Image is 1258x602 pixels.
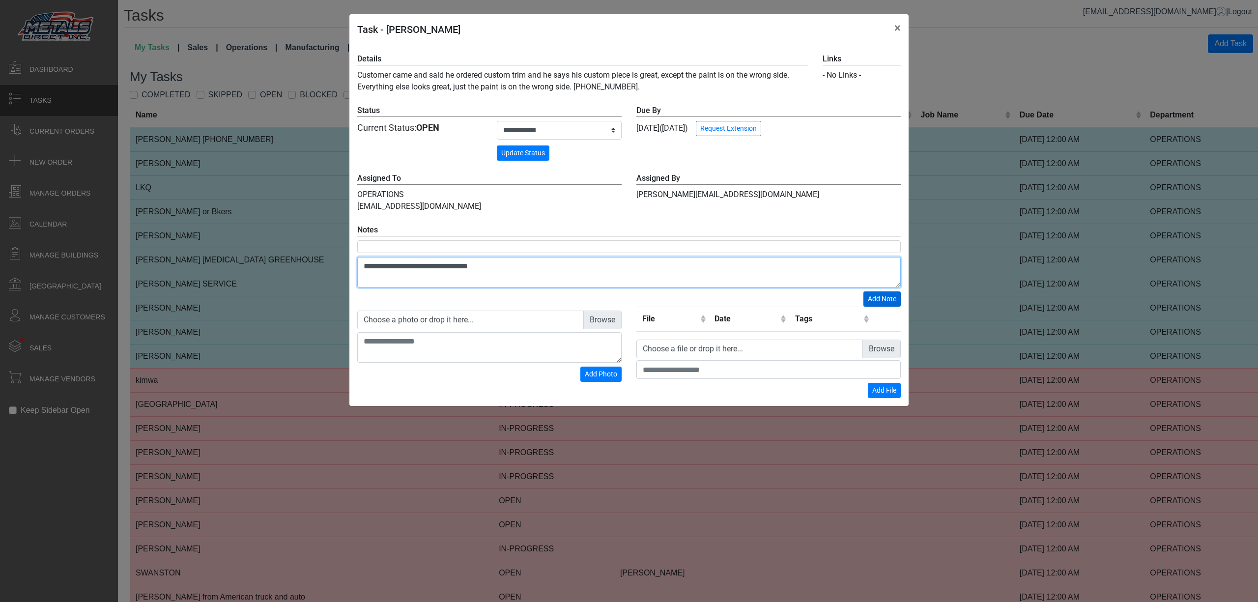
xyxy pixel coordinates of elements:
div: - No Links - [823,69,901,81]
span: Add Note [868,295,896,303]
div: Date [715,313,778,325]
div: Tags [795,313,861,325]
label: Notes [357,224,901,236]
label: Status [357,105,622,117]
button: Request Extension [696,121,761,136]
div: [DATE] ([DATE]) [636,105,901,136]
span: Add Photo [585,370,617,378]
div: File [642,313,698,325]
th: Remove [872,307,901,332]
button: Update Status [497,145,549,161]
button: Add Note [863,291,901,307]
span: Update Status [501,149,545,157]
button: Close [886,14,909,42]
div: OPERATIONS [EMAIL_ADDRESS][DOMAIN_NAME] [350,172,629,212]
label: Assigned To [357,172,622,185]
strong: OPEN [416,122,439,133]
label: Links [823,53,901,65]
div: Current Status: [357,121,482,134]
label: Details [357,53,808,65]
button: Add File [868,383,901,398]
label: Due By [636,105,901,117]
div: [PERSON_NAME][EMAIL_ADDRESS][DOMAIN_NAME] [629,172,908,212]
button: Add Photo [580,367,622,382]
span: Add File [872,386,896,394]
span: Request Extension [700,124,757,132]
label: Assigned By [636,172,901,185]
div: Customer came and said he ordered custom trim and he says his custom piece is great, except the p... [350,53,815,93]
h5: Task - [PERSON_NAME] [357,22,460,37]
